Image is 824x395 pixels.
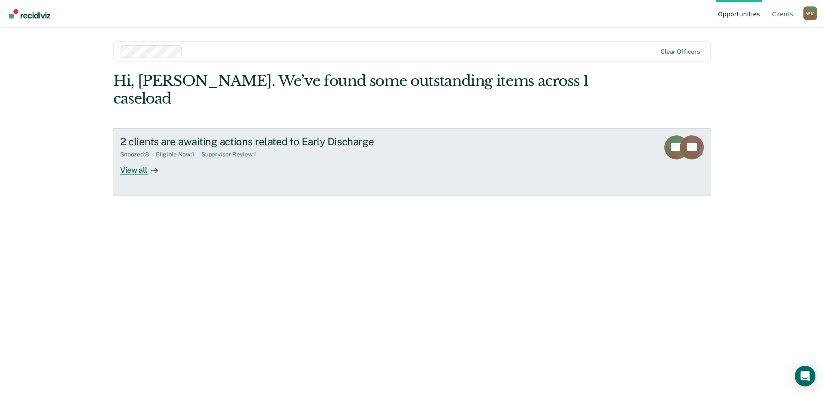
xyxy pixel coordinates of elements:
div: Open Intercom Messenger [795,366,815,386]
div: Eligible Now : 1 [156,151,201,158]
div: 2 clients are awaiting actions related to Early Discharge [120,135,421,148]
div: View all [120,158,168,175]
div: Hi, [PERSON_NAME]. We’ve found some outstanding items across 1 caseload [113,72,591,107]
img: Recidiviz [9,9,50,18]
div: Supervisor Review : 1 [201,151,263,158]
a: 2 clients are awaiting actions related to Early DischargeSnoozed:8Eligible Now:1Supervisor Review... [113,128,711,196]
button: Profile dropdown button [803,6,817,20]
div: W M [803,6,817,20]
div: Clear officers [660,48,700,55]
div: Snoozed : 8 [120,151,156,158]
